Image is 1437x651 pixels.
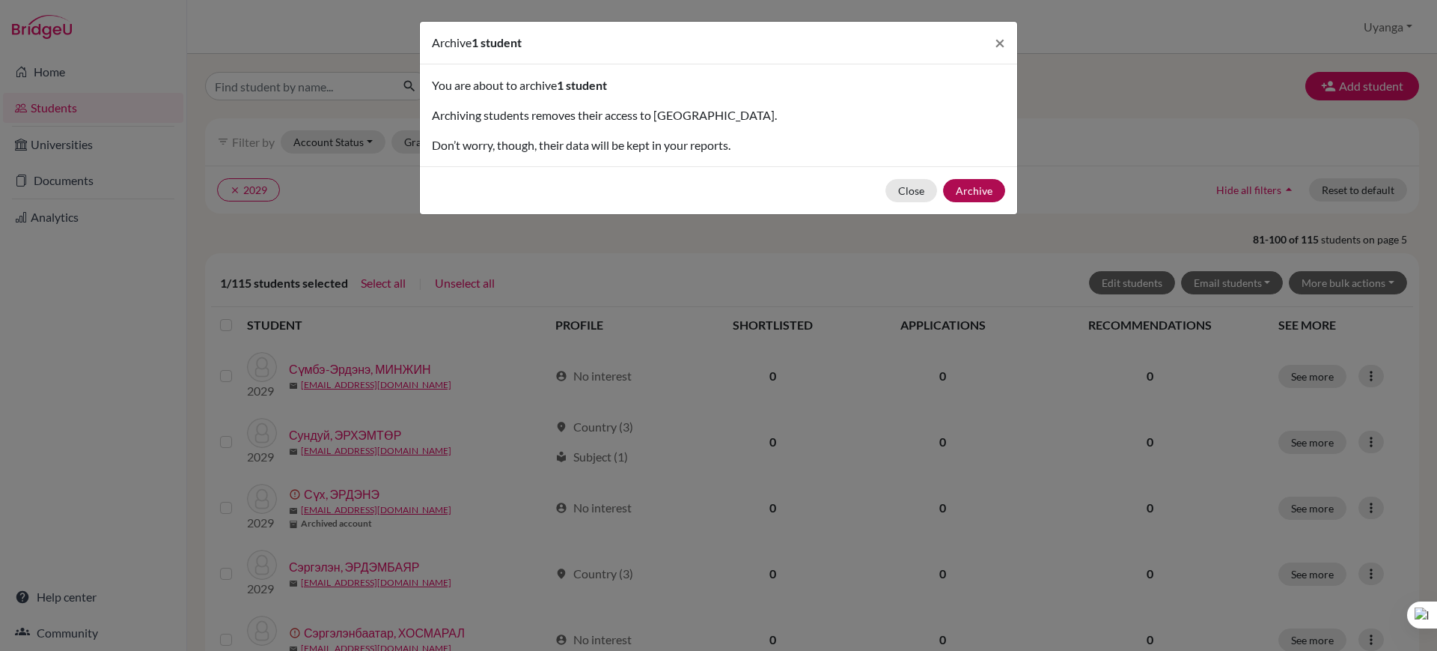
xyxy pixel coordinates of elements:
[995,31,1005,53] span: ×
[943,179,1005,202] button: Archive
[432,136,1005,154] p: Don’t worry, though, their data will be kept in your reports.
[432,106,1005,124] p: Archiving students removes their access to [GEOGRAPHIC_DATA].
[472,35,522,49] span: 1 student
[885,179,937,202] button: Close
[557,78,607,92] span: 1 student
[432,35,472,49] span: Archive
[432,76,1005,94] p: You are about to archive
[983,22,1017,64] button: Close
